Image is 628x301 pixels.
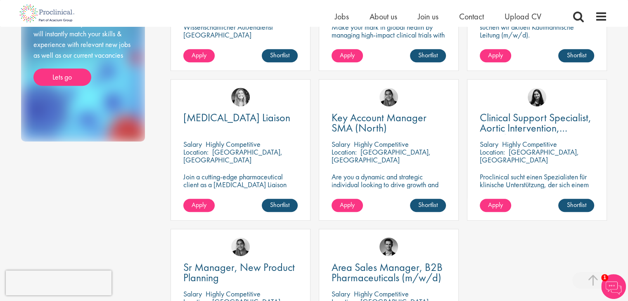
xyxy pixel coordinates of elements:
p: [GEOGRAPHIC_DATA], [GEOGRAPHIC_DATA] [183,147,282,165]
span: Apply [192,51,206,59]
span: 1 [601,274,608,281]
p: Highly Competitive [354,139,409,149]
a: Clinical Support Specialist, Aortic Intervention, Vascular [480,113,594,133]
a: Apply [480,49,511,62]
p: Highly Competitive [502,139,557,149]
a: Contact [459,11,484,22]
a: Shortlist [410,49,446,62]
span: Clinical Support Specialist, Aortic Intervention, Vascular [480,111,591,145]
p: Highly Competitive [206,289,261,299]
a: Apply [183,199,215,212]
div: Send Proclinical your cv now! We will instantly match your skills & experience with relevant new ... [33,18,133,86]
img: Anjali Parbhu [231,238,250,256]
p: [GEOGRAPHIC_DATA], [GEOGRAPHIC_DATA] [480,147,579,165]
a: Apply [332,199,363,212]
a: Shortlist [410,199,446,212]
a: [MEDICAL_DATA] Liaison [183,113,298,123]
span: Apply [488,200,503,209]
span: Salary [332,139,350,149]
a: Area Sales Manager, B2B Pharmaceuticals (m/w/d) [332,262,446,283]
span: Apply [340,51,355,59]
span: Location: [332,147,357,157]
a: Shortlist [262,199,298,212]
img: Manon Fuller [231,88,250,106]
img: Anjali Parbhu [379,88,398,106]
a: Join us [418,11,438,22]
p: [GEOGRAPHIC_DATA], [GEOGRAPHIC_DATA] [332,147,431,165]
p: Proclinical sucht einen Spezialisten für klinische Unterstützung, der sich einem dynamischen Team... [480,173,594,212]
a: Jobs [335,11,349,22]
span: [MEDICAL_DATA] Liaison [183,111,290,125]
iframe: reCAPTCHA [6,270,111,295]
span: Apply [488,51,503,59]
a: Key Account Manager SMA (North) [332,113,446,133]
a: Apply [183,49,215,62]
span: Location: [183,147,209,157]
span: Salary [480,139,498,149]
span: Location: [480,147,505,157]
p: suchen wir aktuell Kaufmännische Leitung (m/w/d). [480,23,594,39]
p: Join a cutting-edge pharmaceutical client as a [MEDICAL_DATA] Liaison (PEL) where your precision ... [183,173,298,212]
p: Highly Competitive [206,139,261,149]
a: About us [370,11,397,22]
a: Apply [332,49,363,62]
img: Chatbot [601,274,626,299]
span: Salary [183,289,202,299]
span: Apply [340,200,355,209]
p: Make your mark in global health by managing high-impact clinical trials with a leading CRO. [332,23,446,47]
a: Shortlist [558,49,594,62]
span: Key Account Manager SMA (North) [332,111,427,135]
p: Wissenschaftlicher Außendienst [GEOGRAPHIC_DATA] [183,23,298,39]
a: Lets go [33,68,91,86]
a: Upload CV [505,11,541,22]
p: Are you a dynamic and strategic individual looking to drive growth and build lasting partnerships... [332,173,446,204]
p: Highly Competitive [354,289,409,299]
img: Indre Stankeviciute [528,88,546,106]
a: Sr Manager, New Product Planning [183,262,298,283]
a: Shortlist [262,49,298,62]
span: Salary [332,289,350,299]
span: Sr Manager, New Product Planning [183,260,295,285]
a: Shortlist [558,199,594,212]
a: Apply [480,199,511,212]
span: Salary [183,139,202,149]
span: Area Sales Manager, B2B Pharmaceuticals (m/w/d) [332,260,443,285]
span: Apply [192,200,206,209]
img: Max Slevogt [379,238,398,256]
